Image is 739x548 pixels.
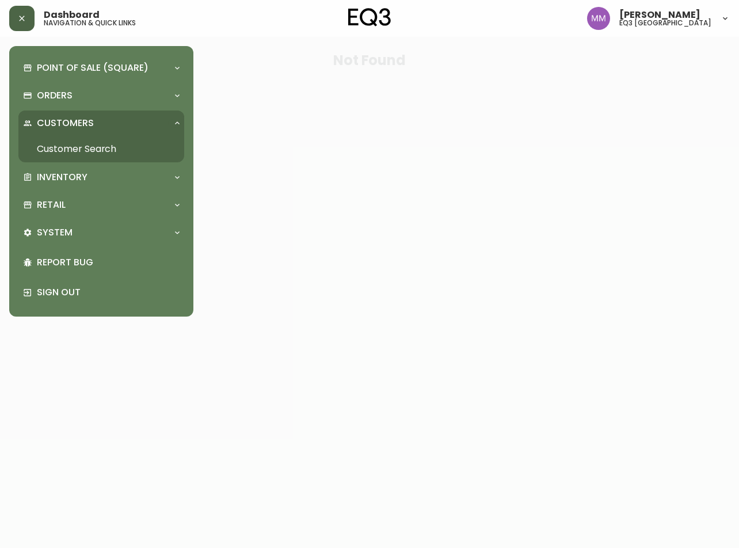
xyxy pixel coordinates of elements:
div: Orders [18,83,184,108]
div: Point of Sale (Square) [18,55,184,81]
h5: eq3 [GEOGRAPHIC_DATA] [619,20,711,26]
p: Orders [37,89,73,102]
p: Point of Sale (Square) [37,62,148,74]
div: Sign Out [18,277,184,307]
img: b124d21e3c5b19e4a2f2a57376a9c201 [587,7,610,30]
h5: navigation & quick links [44,20,136,26]
span: [PERSON_NAME] [619,10,700,20]
div: Report Bug [18,248,184,277]
div: System [18,220,184,245]
p: Retail [37,199,66,211]
div: Customers [18,111,184,136]
p: Customers [37,117,94,130]
p: Inventory [37,171,87,184]
div: Inventory [18,165,184,190]
p: System [37,226,73,239]
p: Sign Out [37,286,180,299]
img: logo [348,8,391,26]
div: Retail [18,192,184,218]
p: Report Bug [37,256,180,269]
span: Dashboard [44,10,100,20]
a: Customer Search [18,136,184,162]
